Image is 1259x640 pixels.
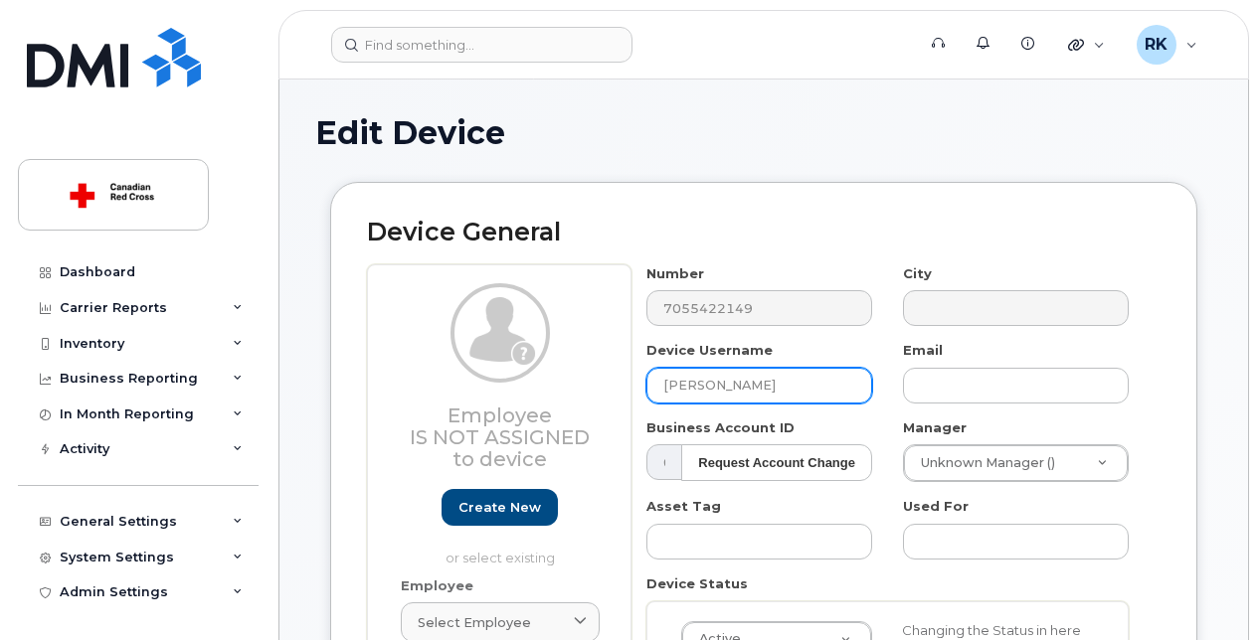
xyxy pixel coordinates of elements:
[646,418,795,437] label: Business Account ID
[646,341,773,360] label: Device Username
[904,445,1128,481] a: Unknown Manager ()
[903,264,932,283] label: City
[903,497,969,516] label: Used For
[681,444,872,481] button: Request Account Change
[401,404,600,470] h3: Employee
[418,613,531,632] span: Select employee
[442,489,558,526] a: Create new
[903,341,943,360] label: Email
[367,219,1161,246] h2: Device General
[315,115,1212,150] h1: Edit Device
[646,574,748,593] label: Device Status
[646,264,704,283] label: Number
[698,455,855,470] strong: Request Account Change
[452,447,547,471] span: to device
[401,576,473,595] label: Employee
[909,454,1055,472] span: Unknown Manager ()
[903,418,967,437] label: Manager
[410,425,590,449] span: Is not assigned
[646,497,721,516] label: Asset Tag
[401,549,600,567] p: or select existing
